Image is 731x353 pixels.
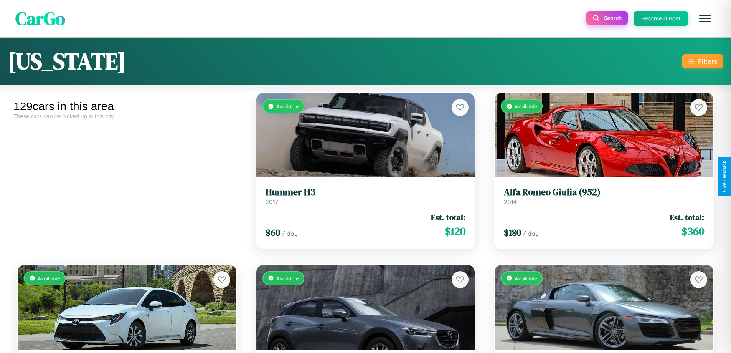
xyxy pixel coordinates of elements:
[266,198,278,206] span: 2017
[266,187,466,206] a: Hummer H32017
[276,103,299,109] span: Available
[504,198,517,206] span: 2014
[266,226,280,239] span: $ 60
[282,230,298,237] span: / day
[634,11,688,26] button: Become a Host
[13,113,241,119] div: These cars can be picked up in this city.
[276,275,299,282] span: Available
[431,212,465,223] span: Est. total:
[586,11,628,25] button: Search
[8,45,126,77] h1: [US_STATE]
[670,212,704,223] span: Est. total:
[698,57,717,65] div: Filters
[504,226,521,239] span: $ 180
[515,275,537,282] span: Available
[604,15,622,22] span: Search
[681,224,704,239] span: $ 360
[504,187,704,198] h3: Alfa Romeo Giulia (952)
[515,103,537,109] span: Available
[682,54,723,68] button: Filters
[722,161,727,192] div: Give Feedback
[13,100,241,113] div: 129 cars in this area
[15,6,65,31] span: CarGo
[694,8,716,29] button: Open menu
[504,187,704,206] a: Alfa Romeo Giulia (952)2014
[266,187,466,198] h3: Hummer H3
[445,224,465,239] span: $ 120
[523,230,539,237] span: / day
[38,275,60,282] span: Available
